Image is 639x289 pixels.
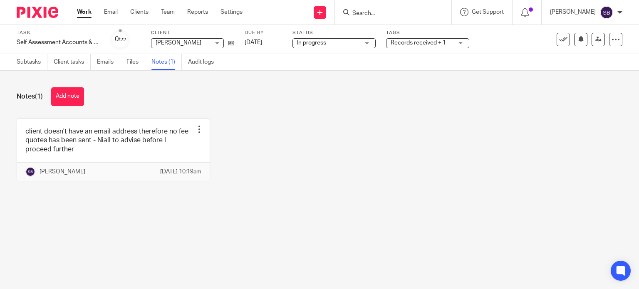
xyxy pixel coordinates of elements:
div: Self Assessment Accounts &amp; Tax Returns [17,38,100,47]
p: [PERSON_NAME] [40,168,85,176]
a: Notes (1) [151,54,182,70]
img: Pixie [17,7,58,18]
div: Self Assessment Accounts & Tax Returns [17,38,100,47]
input: Search [352,10,426,17]
a: Reports [187,8,208,16]
img: svg%3E [25,167,35,177]
label: Client [151,30,234,36]
a: Files [126,54,145,70]
a: Emails [97,54,120,70]
label: Task [17,30,100,36]
label: Status [292,30,376,36]
span: [PERSON_NAME] [156,40,201,46]
span: Get Support [472,9,504,15]
p: [DATE] 10:19am [160,168,201,176]
div: 0 [115,35,126,44]
button: Add note [51,87,84,106]
img: svg%3E [600,6,613,19]
p: [PERSON_NAME] [550,8,596,16]
a: Email [104,8,118,16]
label: Due by [245,30,282,36]
span: [DATE] [245,40,262,45]
small: /22 [119,37,126,42]
a: Clients [130,8,149,16]
span: Records received + 1 [391,40,446,46]
a: Work [77,8,92,16]
a: Team [161,8,175,16]
a: Subtasks [17,54,47,70]
span: (1) [35,93,43,100]
a: Client tasks [54,54,91,70]
label: Tags [386,30,469,36]
a: Settings [220,8,243,16]
span: In progress [297,40,326,46]
a: Audit logs [188,54,220,70]
h1: Notes [17,92,43,101]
